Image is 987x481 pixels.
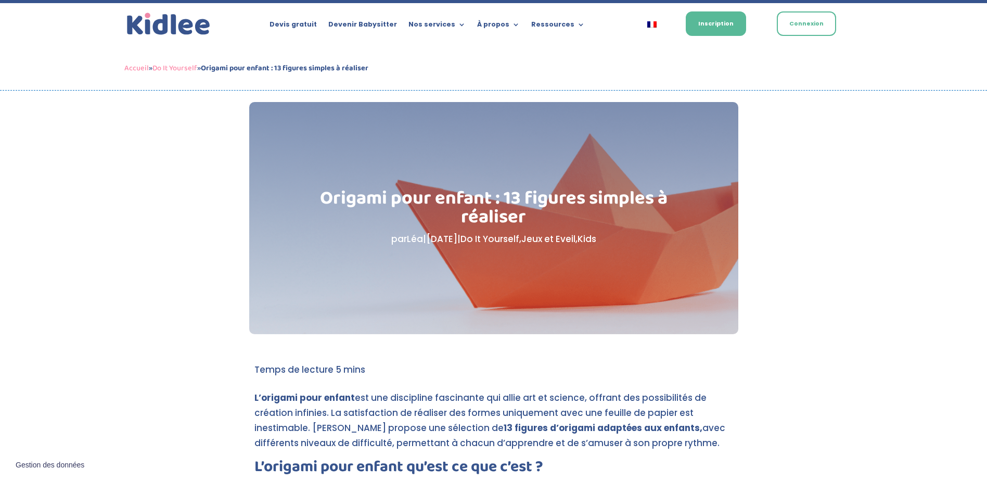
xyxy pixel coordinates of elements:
[254,390,733,460] p: est une discipline fascinante qui allie art et science, offrant des possibilités de création infi...
[504,422,702,434] strong: 13 figures d’origami adaptées aux enfants,
[477,21,520,32] a: À propos
[408,21,466,32] a: Nos services
[9,454,91,476] button: Gestion des données
[124,10,213,38] a: Kidlee Logo
[152,62,197,74] a: Do It Yourself
[777,11,836,36] a: Connexion
[578,233,596,245] a: Kids
[426,233,457,245] span: [DATE]
[521,233,575,245] a: Jeux et Eveil
[201,62,368,74] strong: Origami pour enfant : 13 figures simples à réaliser
[124,62,368,74] span: » »
[686,11,746,36] a: Inscription
[301,232,686,247] p: par | | , ,
[270,21,317,32] a: Devis gratuit
[460,233,519,245] a: Do It Yourself
[124,62,149,74] a: Accueil
[16,461,84,470] span: Gestion des données
[124,10,213,38] img: logo_kidlee_bleu
[328,21,397,32] a: Devenir Babysitter
[301,189,686,232] h1: Origami pour enfant : 13 figures simples à réaliser
[531,21,585,32] a: Ressources
[254,391,355,404] strong: L’origami pour enfant
[647,21,657,28] img: Français
[254,459,733,480] h2: L’origami pour enfant qu’est ce que c’est ?
[407,233,423,245] a: Léa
